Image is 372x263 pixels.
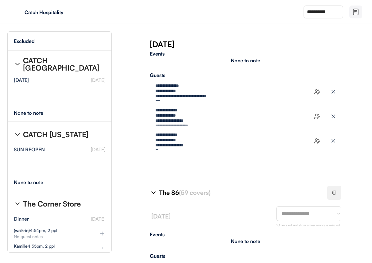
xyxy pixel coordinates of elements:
div: None to note [231,58,260,63]
div: Guests [150,253,341,258]
div: None to note [14,110,55,115]
font: *Covers will not show unless service is selected [276,223,340,227]
img: x-close%20%283%29.svg [330,113,336,119]
font: [DATE] [91,216,105,222]
img: users-edit.svg [314,113,320,119]
img: chevron-right%20%281%29.svg [150,189,157,196]
div: [DATE] [150,39,372,50]
div: CATCH [GEOGRAPHIC_DATA] [23,57,100,72]
img: plus%20%281%29.svg [99,230,105,237]
img: x-close%20%283%29.svg [330,89,336,95]
img: chevron-right%20%281%29.svg [14,200,21,207]
img: yH5BAEAAAAALAAAAAABAAEAAAIBRAA7 [12,7,22,17]
div: Excluded [14,39,35,44]
img: x-close%20%283%29.svg [330,138,336,144]
img: users-edit.svg [314,138,320,144]
div: 4:54pm, 2 ppl [14,228,57,233]
img: plus%20%281%29.svg [99,246,105,252]
font: [DATE] [91,146,105,153]
strong: (walk-in) [14,228,30,233]
div: SUN REOPEN [14,147,45,152]
div: Guests [150,73,341,78]
div: Events [150,232,341,237]
div: No guest notes [14,234,89,239]
div: The 86 [159,188,320,197]
img: chevron-right%20%281%29.svg [14,60,21,68]
div: None to note [231,239,260,244]
div: Events [150,51,341,56]
img: file-02.svg [352,8,359,16]
div: 4:55pm, 2 ppl [14,244,55,248]
strong: Kamille [14,243,28,249]
font: [DATE] [151,212,171,220]
div: Catch Hospitality [25,10,102,15]
div: The Corner Store [23,200,81,207]
div: [DATE] [14,78,29,83]
div: None to note [14,180,55,185]
div: CATCH [US_STATE] [23,131,88,138]
font: (59 covers) [179,189,211,196]
img: users-edit.svg [314,89,320,95]
font: [DATE] [91,77,105,83]
img: chevron-right%20%281%29.svg [14,131,21,138]
div: Dinner [14,216,29,221]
